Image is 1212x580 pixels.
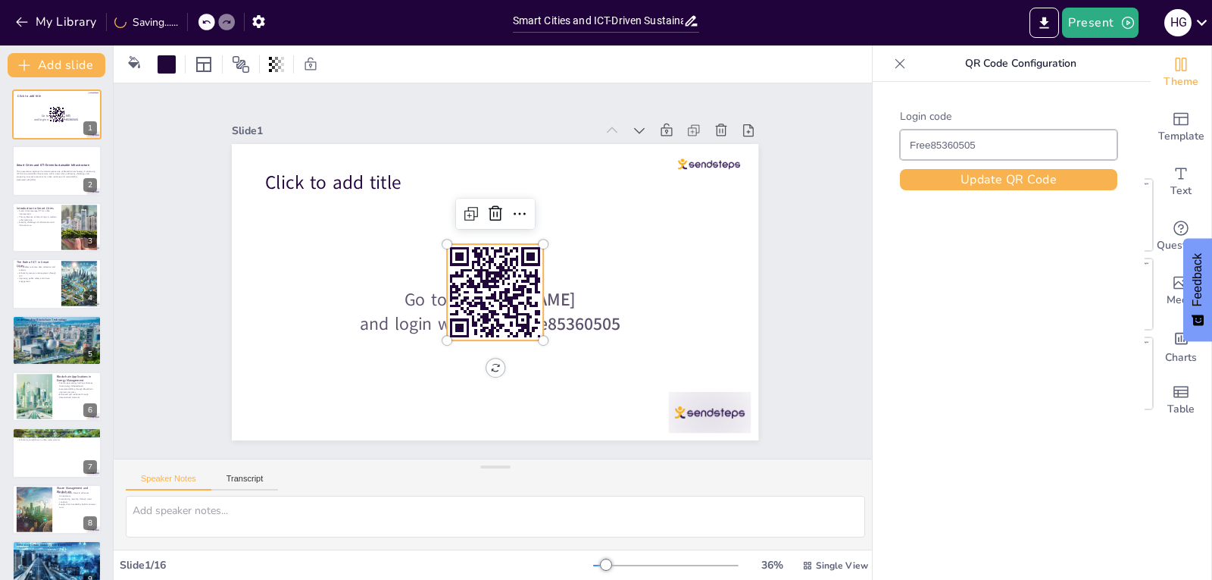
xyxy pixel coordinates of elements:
[900,169,1117,190] button: Update QR Code
[18,114,94,118] p: Go to
[816,560,868,572] span: Single View
[83,121,97,135] div: 1
[1167,292,1196,309] span: Media
[57,497,97,503] p: Incentivizing recycling through smart contracts.
[57,387,97,393] p: Automated billing through Blockchain improves accuracy.
[1164,74,1198,90] span: Theme
[83,516,97,530] div: 8
[754,558,790,572] div: 36 %
[120,558,593,572] div: Slide 1 / 16
[614,151,724,269] span: Click to add title
[12,146,102,196] div: 2
[17,215,57,221] p: The significance of Smart Cities in modern urban planning.
[1062,8,1138,38] button: Present
[17,543,97,547] p: Enhancing Urban Mobility with Blockchain
[57,382,97,387] p: Peer-to-peer energy trading enhances local energy independence.
[83,403,97,417] div: 6
[1167,401,1195,418] span: Table
[1151,155,1211,209] div: Add text boxes
[57,393,97,399] p: Enhanced grid resilience through decentralized networks.
[17,169,97,177] p: This presentation explores the transformative role of Blockchain technology in advancing ICT-driv...
[17,552,97,555] p: Secure vehicle communication enhances safety.
[12,428,102,478] div: 7
[83,347,97,361] div: 5
[1157,237,1206,254] span: Questions
[192,52,216,77] div: Layout
[1165,350,1197,366] span: Charts
[912,45,1129,82] p: QR Code Configuration
[211,474,279,491] button: Transcript
[11,10,103,34] button: My Library
[12,259,102,309] div: 4
[17,277,57,283] p: Improving public safety and citizen engagement.
[57,486,97,494] p: Waste Management and Blockchain
[57,375,97,383] p: Blockchain Applications in Energy Management
[126,474,211,491] button: Speaker Notes
[528,165,782,444] div: Slide 1
[17,439,97,442] p: Enhancing compliance in urban water systems.
[1151,100,1211,155] div: Add ready made slides
[17,549,97,552] p: Dynamic traffic management optimizes flow.
[513,10,684,32] input: Insert title
[57,503,97,508] p: Supply chain traceability builds consumer trust.
[900,109,1117,124] div: Login code
[17,206,57,211] p: Introduction to Smart Cities
[17,162,89,166] strong: Smart Cities and ICT-Driven Sustainable Infrastructure
[17,271,57,277] p: Enhancing resource management through ICT.
[1170,183,1192,199] span: Text
[83,178,97,192] div: 2
[18,118,94,123] p: and login with code
[17,326,97,329] p: Potential applications in urban infrastructure.
[12,202,102,252] div: 3
[1164,8,1192,38] button: H G
[8,53,105,77] button: Add slide
[114,15,178,30] div: Saving......
[17,430,97,434] p: Blockchain in Water Resource Management
[1151,45,1211,100] div: Change the overall theme
[17,324,97,327] p: Key characteristics of Blockchain technology.
[364,241,452,336] strong: Free85360505
[1183,238,1212,341] button: Feedback - Show survey
[17,317,97,321] p: Understanding Blockchain Technology
[17,434,97,437] p: Transparent water usage tracking fosters accountability.
[12,315,102,365] div: 5
[17,436,97,439] p: Decentralized water markets improve allocation efficiency.
[17,94,41,99] span: Click to add title
[17,210,57,215] p: Smart Cities leverage ICT for urban improvement.
[57,492,97,497] p: Tracking waste lifecycle enhances transparency.
[17,321,97,324] p: Blockchain enhances security and transparency.
[17,221,57,226] p: Evolving challenges of urbanization and infrastructure.
[1164,9,1192,36] div: H G
[1029,8,1059,38] button: Export to PowerPoint
[12,89,102,140] div: 1
[83,234,97,248] div: 3
[1151,318,1211,373] div: Add charts and graphs
[1151,264,1211,318] div: Add images, graphics, shapes or video
[60,118,78,122] strong: Free85360505
[17,260,57,268] p: The Role of ICT in Smart Cities
[12,372,102,422] div: 6
[12,484,102,535] div: 8
[1158,128,1204,145] span: Template
[17,546,97,549] p: Decentralized ride-sharing reduces service fees.
[232,55,250,74] span: Position
[17,266,57,271] p: ICT enables real-time data collection and analysis.
[1191,253,1204,306] span: Feedback
[83,291,97,305] div: 4
[83,460,97,474] div: 7
[123,56,145,72] div: Background color
[1151,209,1211,264] div: Get real-time input from your audience
[17,177,97,180] p: Generated with [URL]
[1151,373,1211,428] div: Add a table
[48,114,70,118] strong: [DOMAIN_NAME]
